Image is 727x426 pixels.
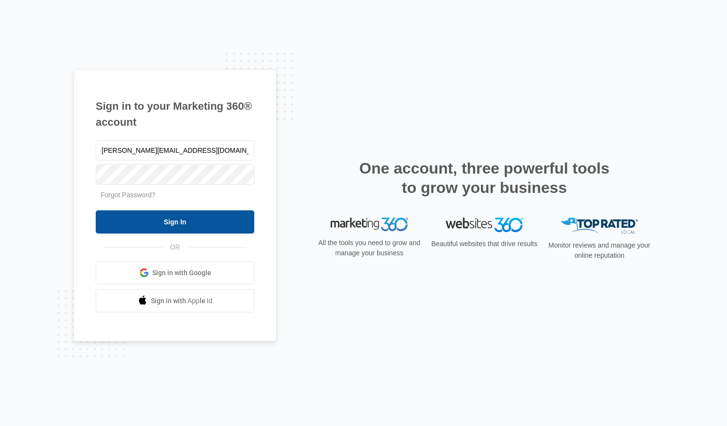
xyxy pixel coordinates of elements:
[96,261,254,284] a: Sign in with Google
[96,289,254,312] a: Sign in with Apple Id
[96,140,254,161] input: Email
[101,191,156,199] a: Forgot Password?
[430,239,538,249] p: Beautiful websites that drive results
[152,268,211,278] span: Sign in with Google
[163,242,187,252] span: OR
[446,218,523,232] img: Websites 360
[96,210,254,234] input: Sign In
[561,218,638,234] img: Top Rated Local
[331,218,408,231] img: Marketing 360
[315,238,423,258] p: All the tools you need to grow and manage your business
[545,240,654,261] p: Monitor reviews and manage your online reputation
[356,159,612,197] h2: One account, three powerful tools to grow your business
[96,98,254,130] h1: Sign in to your Marketing 360® account
[151,296,213,306] span: Sign in with Apple Id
